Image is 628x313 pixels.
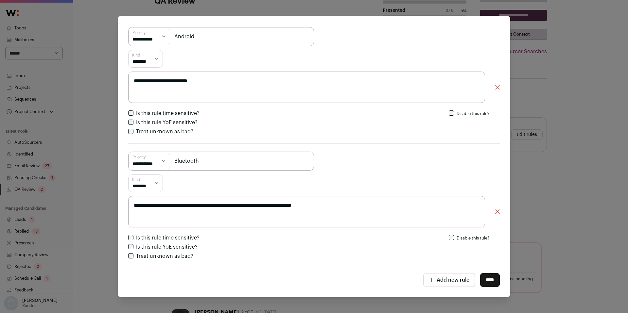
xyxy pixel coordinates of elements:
label: Is this rule time sensitive? [136,235,200,240]
label: Disable this rule? [457,236,489,240]
input: Short name [128,27,314,46]
label: Is this rule YoE sensitive? [136,244,198,250]
label: Treat unknown as bad? [136,129,193,134]
label: Is this rule YoE sensitive? [136,120,198,125]
label: Treat unknown as bad? [136,254,193,259]
label: Is this rule time sensitive? [136,111,200,116]
input: Short name [128,152,314,171]
label: Disable this rule? [457,111,489,116]
button: Add new rule [423,273,475,287]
